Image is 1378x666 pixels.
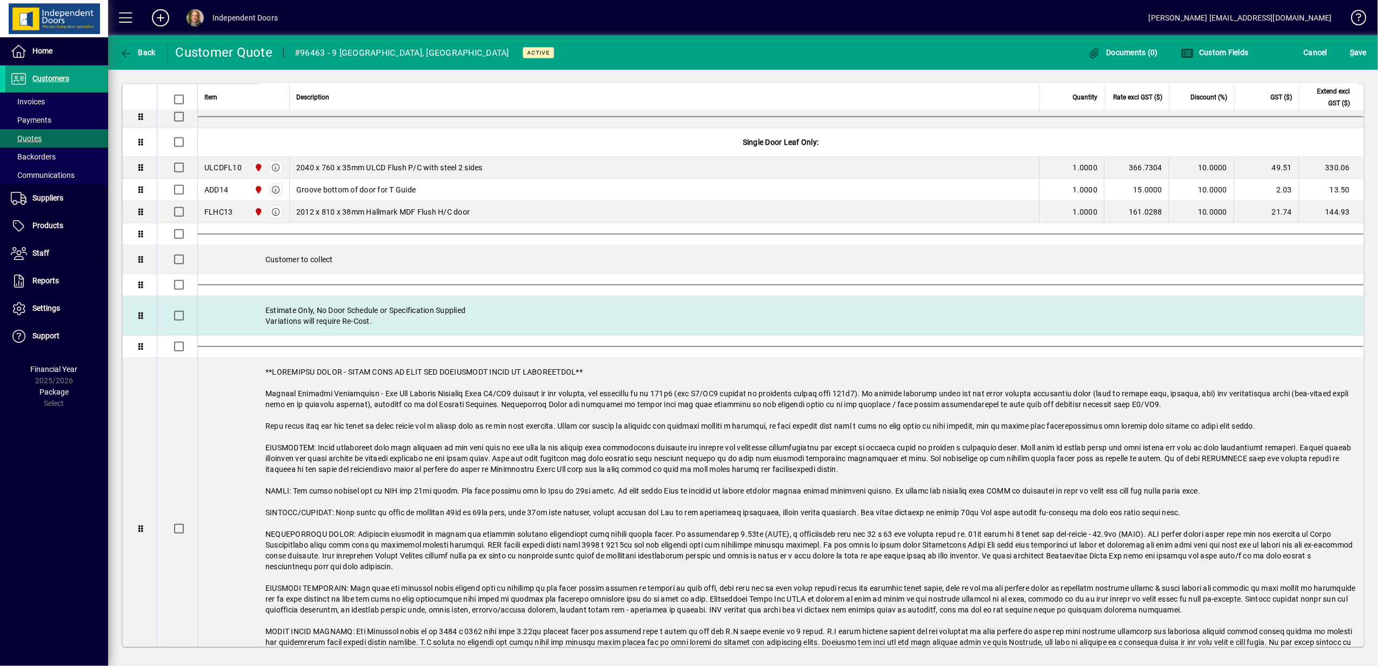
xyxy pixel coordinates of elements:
a: Staff [5,240,108,267]
td: 10.0000 [1169,201,1234,223]
div: 161.0288 [1111,207,1162,217]
td: 2.03 [1234,179,1299,201]
span: Active [527,49,550,56]
span: 1.0000 [1073,207,1098,217]
td: 10.0000 [1169,179,1234,201]
a: Backorders [5,148,108,166]
span: Suppliers [32,194,63,202]
div: FLHC13 [204,207,233,217]
span: Settings [32,304,60,312]
td: 144.93 [1299,201,1363,223]
span: 2040 x 760 x 35mm ULCD Flush P/C with steel 2 sides [296,162,483,173]
span: S [1350,48,1354,57]
a: Settings [5,295,108,322]
span: Support [32,331,59,340]
span: Custom Fields [1181,48,1249,57]
span: Customers [32,74,69,83]
td: 330.06 [1299,157,1363,179]
a: Products [5,212,108,239]
a: Home [5,38,108,65]
div: ULCDFL10 [204,162,242,173]
td: 21.74 [1234,201,1299,223]
a: Communications [5,166,108,184]
span: 2012 x 810 x 38mm Hallmark MDF Flush H/C door [296,207,470,217]
button: Documents (0) [1085,43,1161,62]
button: Cancel [1301,43,1330,62]
span: Christchurch [251,162,264,174]
div: Customer to collect [198,245,1363,274]
div: Single Door Leaf Only: [198,128,1363,156]
span: Reports [32,276,59,285]
span: Staff [32,249,49,257]
span: Quantity [1073,91,1097,103]
span: Groove bottom of door for T Guide [296,184,416,195]
button: Profile [178,8,212,28]
a: Invoices [5,92,108,111]
button: Save [1347,43,1369,62]
span: Package [39,388,69,396]
a: Quotes [5,129,108,148]
div: Independent Doors [212,9,278,26]
div: ADD14 [204,184,228,195]
button: Back [117,43,158,62]
button: Add [143,8,178,28]
span: Invoices [11,97,45,106]
div: #96463 - 9 [GEOGRAPHIC_DATA], [GEOGRAPHIC_DATA] [295,44,509,62]
div: [PERSON_NAME] [EMAIL_ADDRESS][DOMAIN_NAME] [1149,9,1332,26]
a: Suppliers [5,185,108,212]
div: Customer Quote [176,44,273,61]
span: Documents (0) [1088,48,1158,57]
span: Products [32,221,63,230]
span: Extend excl GST ($) [1306,85,1350,109]
span: Backorders [11,152,56,161]
span: GST ($) [1270,91,1292,103]
div: 15.0000 [1111,184,1162,195]
span: Christchurch [251,206,264,218]
a: Support [5,323,108,350]
div: 366.7304 [1111,162,1162,173]
button: Custom Fields [1178,43,1251,62]
span: ave [1350,44,1367,61]
span: Quotes [11,134,42,143]
span: Communications [11,171,75,179]
td: 13.50 [1299,179,1363,201]
a: Payments [5,111,108,129]
span: Back [119,48,156,57]
span: Item [204,91,217,103]
a: Reports [5,268,108,295]
span: Financial Year [31,365,78,374]
span: Rate excl GST ($) [1113,91,1162,103]
span: Home [32,46,52,55]
span: 1.0000 [1073,184,1098,195]
span: Discount (%) [1190,91,1227,103]
a: Knowledge Base [1343,2,1364,37]
span: Description [296,91,329,103]
td: 10.0000 [1169,157,1234,179]
span: Payments [11,116,51,124]
span: 1.0000 [1073,162,1098,173]
div: Estimate Only, No Door Schedule or Specification Supplied Variations will require Re-Cost. [198,296,1363,335]
app-page-header-button: Back [108,43,168,62]
span: Cancel [1304,44,1328,61]
td: 49.51 [1234,157,1299,179]
span: Christchurch [251,184,264,196]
